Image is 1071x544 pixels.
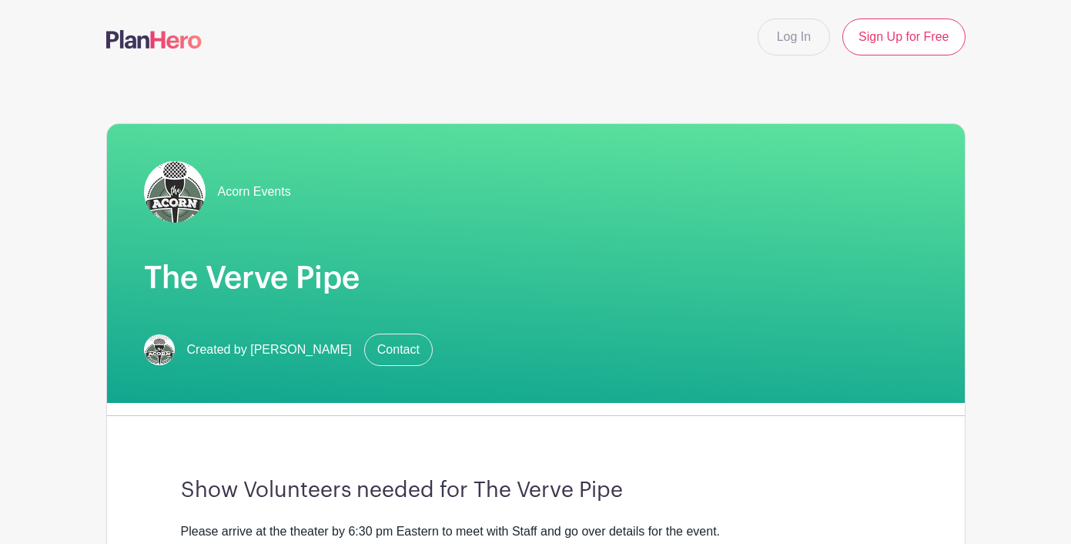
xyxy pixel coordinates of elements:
[187,341,352,359] span: Created by [PERSON_NAME]
[218,183,291,201] span: Acorn Events
[758,18,830,55] a: Log In
[364,334,433,366] a: Contact
[144,334,175,365] img: Acorn%20Logo%20SMALL.jpg
[842,18,965,55] a: Sign Up for Free
[144,161,206,223] img: Acorn%20Logo%20SMALL.jpg
[144,260,928,297] h1: The Verve Pipe
[106,30,202,49] img: logo-507f7623f17ff9eddc593b1ce0a138ce2505c220e1c5a4e2b4648c50719b7d32.svg
[181,478,891,504] h3: Show Volunteers needed for The Verve Pipe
